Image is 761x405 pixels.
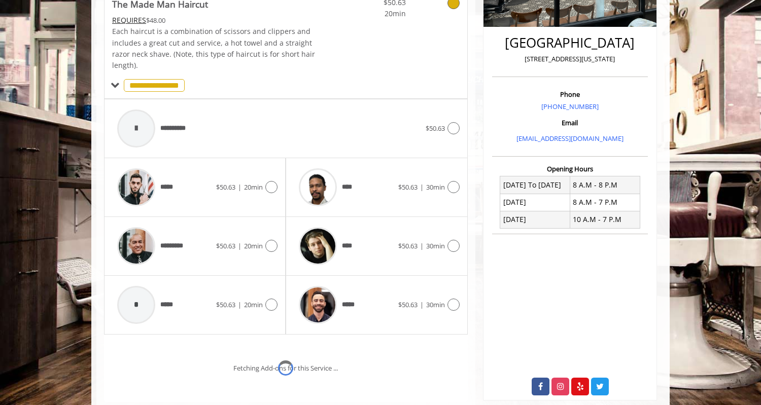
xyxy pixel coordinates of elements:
td: [DATE] [500,194,570,211]
span: | [420,241,424,250]
h3: Opening Hours [492,165,648,172]
span: | [238,241,241,250]
span: 20min [244,300,263,309]
td: [DATE] To [DATE] [500,176,570,194]
td: 10 A.M - 7 P.M [570,211,640,228]
span: $50.63 [398,300,418,309]
h3: Email [495,119,645,126]
span: | [238,182,241,192]
span: | [420,300,424,309]
span: $50.63 [398,241,418,250]
div: $48.00 [112,15,316,26]
p: [STREET_ADDRESS][US_STATE] [495,54,645,64]
span: This service needs some Advance to be paid before we block your appointment [112,15,146,25]
span: $50.63 [426,124,445,133]
span: $50.63 [216,241,235,250]
td: [DATE] [500,211,570,228]
span: 30min [426,241,445,250]
a: [PHONE_NUMBER] [541,102,599,111]
td: 8 A.M - 8 P.M [570,176,640,194]
a: [EMAIL_ADDRESS][DOMAIN_NAME] [516,134,624,143]
span: 30min [426,182,445,192]
span: 20min [244,182,263,192]
span: Each haircut is a combination of scissors and clippers and includes a great cut and service, a ho... [112,26,315,70]
span: 30min [426,300,445,309]
div: Fetching Add-ons for this Service ... [233,363,338,374]
span: | [238,300,241,309]
h3: Phone [495,91,645,98]
h2: [GEOGRAPHIC_DATA] [495,35,645,50]
span: 20min [244,241,263,250]
span: 20min [346,8,406,19]
span: $50.63 [398,182,418,192]
span: $50.63 [216,300,235,309]
td: 8 A.M - 7 P.M [570,194,640,211]
span: $50.63 [216,182,235,192]
span: | [420,182,424,192]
